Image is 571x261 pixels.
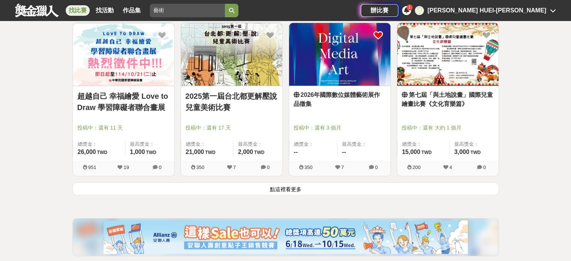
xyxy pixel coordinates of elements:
[408,5,411,9] span: 1
[146,150,156,155] span: TWD
[267,164,270,170] span: 0
[120,5,144,16] a: 作品集
[104,220,468,254] img: cf4fb443-4ad2-4338-9fa3-b46b0bf5d316.png
[402,149,420,155] span: 15,000
[294,124,386,132] span: 投稿中：還有 3 個月
[304,164,313,170] span: 350
[77,91,170,113] a: 超越自己 幸福繪愛 Love to Draw 學習障礙者聯合畫展
[294,149,298,155] span: --
[342,149,346,155] span: --
[342,140,386,148] span: 最高獎金：
[93,5,117,16] a: 找活動
[289,23,390,86] img: Cover Image
[205,150,215,155] span: TWD
[397,23,499,86] img: Cover Image
[294,140,333,148] span: 總獎金：
[238,140,278,148] span: 最高獎金：
[150,4,225,17] input: 2025土地銀行校園金融創意挑戰賽：從你出發 開啟智慧金融新頁
[415,6,424,15] div: W
[181,23,282,86] img: Cover Image
[413,164,421,170] span: 200
[66,5,90,16] a: 找比賽
[238,149,253,155] span: 2,000
[186,140,229,148] span: 總獎金：
[186,149,204,155] span: 21,000
[78,140,121,148] span: 總獎金：
[78,149,96,155] span: 26,000
[402,124,494,132] span: 投稿中：還有 大約 1 個月
[88,164,96,170] span: 951
[185,124,278,132] span: 投稿中：還有 17 天
[428,6,546,15] div: [PERSON_NAME] HUEI-[PERSON_NAME]
[159,164,161,170] span: 0
[130,149,145,155] span: 1,000
[402,91,494,109] a: 第七屆「與土地說畫」國際兒童繪畫比賽《文化育樂篇》
[294,91,386,109] a: 2026年國際數位媒體藝術展作品徵集
[421,150,431,155] span: TWD
[130,140,170,148] span: 最高獎金：
[375,164,378,170] span: 0
[254,150,264,155] span: TWD
[454,140,494,148] span: 最高獎金：
[454,149,469,155] span: 3,000
[341,164,344,170] span: 7
[73,23,174,86] img: Cover Image
[233,164,236,170] span: 7
[483,164,486,170] span: 0
[77,124,170,132] span: 投稿中：還有 11 天
[449,164,452,170] span: 4
[185,91,278,113] a: 2025第一屆台北都更解壓說兒童美術比賽
[402,140,445,148] span: 總獎金：
[196,164,205,170] span: 350
[124,164,129,170] span: 19
[361,4,398,17] a: 辦比賽
[72,182,499,195] button: 點這裡看更多
[97,150,107,155] span: TWD
[470,150,481,155] span: TWD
